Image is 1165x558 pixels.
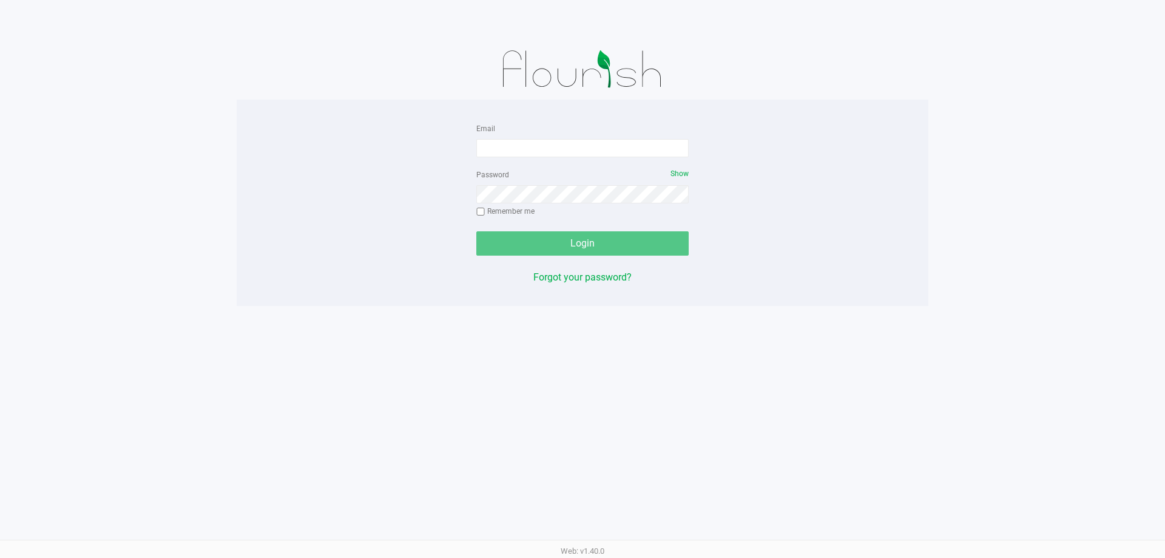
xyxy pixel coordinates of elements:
label: Email [476,123,495,134]
button: Forgot your password? [533,270,632,285]
input: Remember me [476,208,485,216]
span: Show [670,169,689,178]
span: Web: v1.40.0 [561,546,604,556]
label: Password [476,169,509,180]
label: Remember me [476,206,535,217]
